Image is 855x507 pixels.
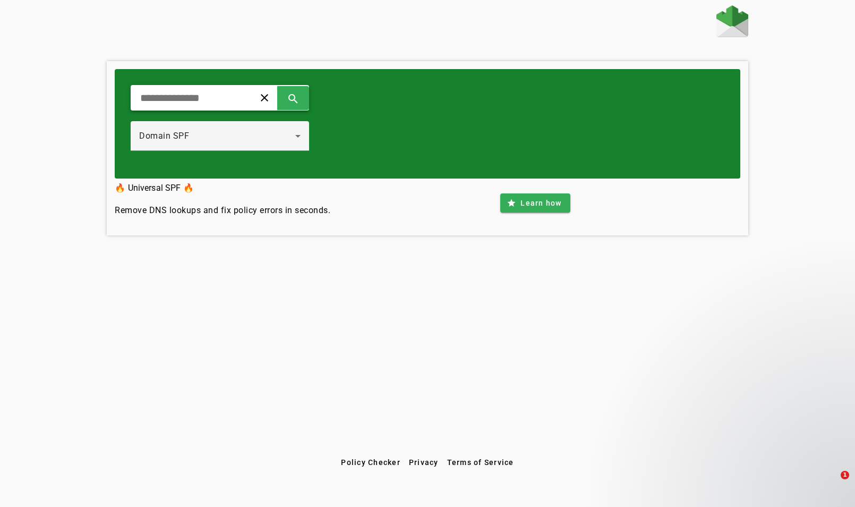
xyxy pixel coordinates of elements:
button: Learn how [500,193,570,213]
span: Policy Checker [341,458,400,467]
span: Privacy [409,458,439,467]
button: Policy Checker [337,453,405,472]
span: Learn how [520,198,561,208]
h4: Remove DNS lookups and fix policy errors in seconds. [115,204,330,217]
span: 1 [841,471,849,479]
iframe: Intercom live chat [819,471,844,496]
span: Terms of Service [447,458,514,467]
a: Home [716,5,748,40]
span: Domain SPF [139,131,189,141]
button: Terms of Service [443,453,518,472]
img: Fraudmarc Logo [716,5,748,37]
h3: 🔥 Universal SPF 🔥 [115,181,330,196]
button: Privacy [405,453,443,472]
iframe: Intercom notifications message [643,407,855,468]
